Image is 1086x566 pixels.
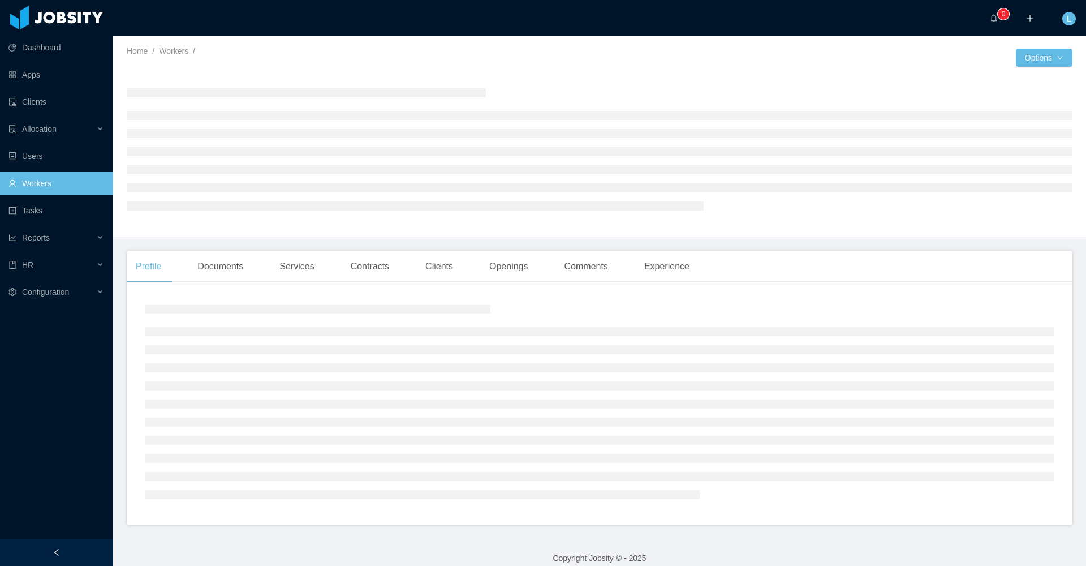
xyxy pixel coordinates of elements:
[480,251,537,282] div: Openings
[8,199,104,222] a: icon: profileTasks
[22,288,69,297] span: Configuration
[416,251,462,282] div: Clients
[342,251,398,282] div: Contracts
[1067,12,1071,25] span: L
[8,261,16,269] i: icon: book
[22,233,50,242] span: Reports
[22,125,57,134] span: Allocation
[127,46,148,55] a: Home
[152,46,154,55] span: /
[8,63,104,86] a: icon: appstoreApps
[8,91,104,113] a: icon: auditClients
[8,288,16,296] i: icon: setting
[159,46,188,55] a: Workers
[998,8,1009,20] sup: 0
[8,145,104,168] a: icon: robotUsers
[22,260,33,269] span: HR
[8,36,104,59] a: icon: pie-chartDashboard
[635,251,699,282] div: Experience
[8,234,16,242] i: icon: line-chart
[1016,49,1072,67] button: Optionsicon: down
[8,125,16,133] i: icon: solution
[270,251,323,282] div: Services
[193,46,195,55] span: /
[188,251,252,282] div: Documents
[990,14,998,22] i: icon: bell
[555,251,617,282] div: Comments
[1026,14,1034,22] i: icon: plus
[127,251,170,282] div: Profile
[8,172,104,195] a: icon: userWorkers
